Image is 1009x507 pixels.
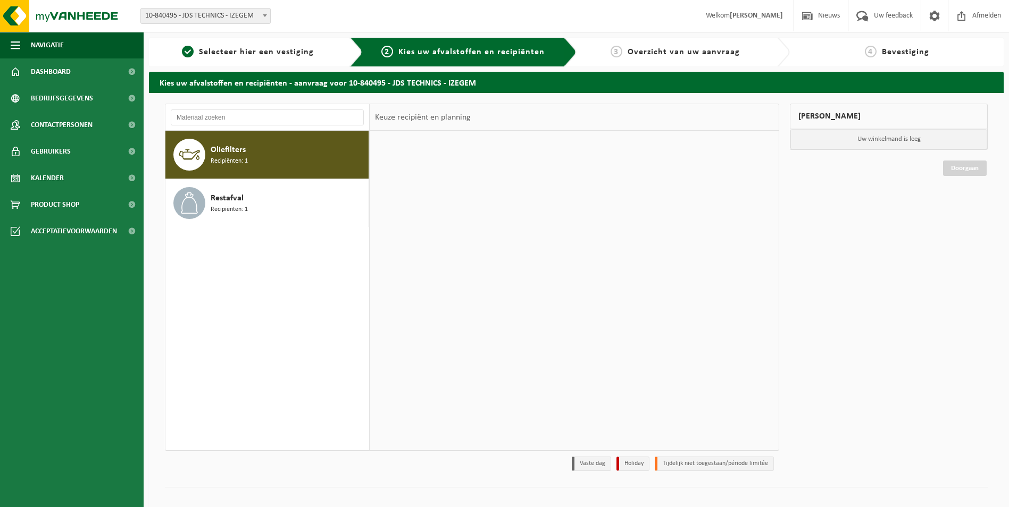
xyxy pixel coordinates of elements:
span: Overzicht van uw aanvraag [628,48,740,56]
button: Oliefilters Recipiënten: 1 [165,131,369,179]
span: Kalender [31,165,64,191]
span: 10-840495 - JDS TECHNICS - IZEGEM [141,9,270,23]
strong: [PERSON_NAME] [730,12,783,20]
span: Bevestiging [882,48,929,56]
a: 1Selecteer hier een vestiging [154,46,341,58]
span: 2 [381,46,393,57]
span: 1 [182,46,194,57]
a: Doorgaan [943,160,987,176]
span: 4 [865,46,877,57]
span: Selecteer hier een vestiging [199,48,314,56]
span: Acceptatievoorwaarden [31,218,117,244]
span: Product Shop [31,191,79,218]
span: Recipiënten: 1 [211,156,248,166]
input: Materiaal zoeken [171,109,364,125]
span: Restafval [211,192,244,205]
div: Keuze recipiënt en planning [370,104,476,131]
p: Uw winkelmand is leeg [790,129,987,149]
h2: Kies uw afvalstoffen en recipiënten - aanvraag voor 10-840495 - JDS TECHNICS - IZEGEM [149,72,1004,92]
li: Vaste dag [572,457,611,471]
span: Dashboard [31,58,71,85]
div: [PERSON_NAME] [790,104,988,129]
span: 3 [611,46,622,57]
span: Gebruikers [31,138,71,165]
li: Holiday [616,457,649,471]
button: Restafval Recipiënten: 1 [165,179,369,227]
span: Oliefilters [211,143,246,156]
span: Navigatie [31,32,64,58]
li: Tijdelijk niet toegestaan/période limitée [655,457,774,471]
span: 10-840495 - JDS TECHNICS - IZEGEM [140,8,271,24]
span: Kies uw afvalstoffen en recipiënten [398,48,545,56]
span: Recipiënten: 1 [211,205,248,215]
span: Contactpersonen [31,112,93,138]
span: Bedrijfsgegevens [31,85,93,112]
